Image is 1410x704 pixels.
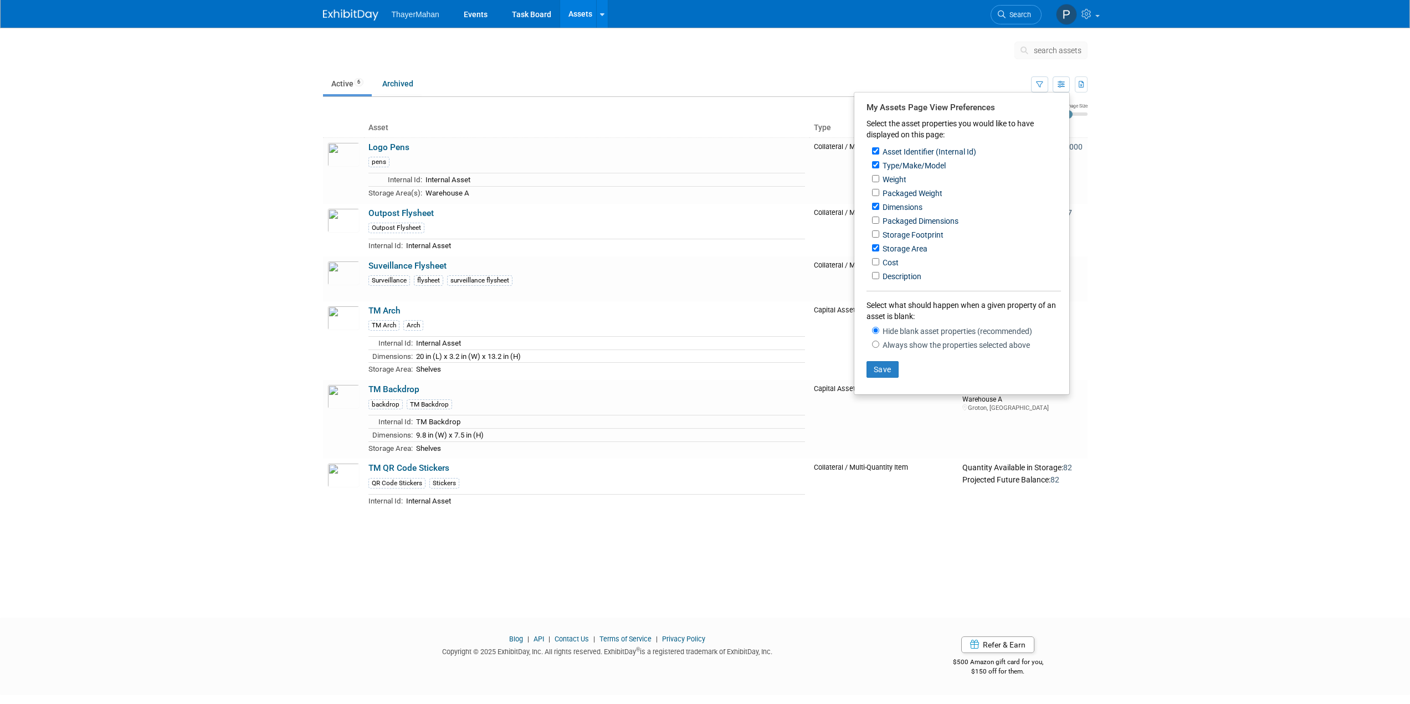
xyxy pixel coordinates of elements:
[866,118,1061,143] div: Select the asset properties you would like to have displayed on this page:
[364,119,809,137] th: Asset
[354,78,363,86] span: 6
[368,415,413,429] td: Internal Id:
[368,189,422,197] span: Storage Area(s):
[403,239,805,252] td: Internal Asset
[880,243,927,254] label: Storage Area
[1056,4,1077,25] img: Petricia Weaver
[534,635,544,643] a: API
[880,271,921,282] label: Description
[413,441,805,454] td: Shelves
[323,73,372,94] a: Active6
[368,478,425,489] div: QR Code Stickers
[880,341,1030,350] label: Always show the properties selected above
[509,635,523,643] a: Blog
[368,239,403,252] td: Internal Id:
[909,667,1088,676] div: $150 off for them.
[1050,475,1059,484] span: 82
[1064,102,1088,109] div: Image Size
[368,208,434,218] a: Outpost Flysheet
[809,380,958,459] td: Capital Asset (Single-Unit)
[368,223,424,233] div: Outpost Flysheet
[809,137,958,203] td: Collateral / Multi-Quantity Item
[368,157,389,167] div: pens
[809,459,958,511] td: Collateral / Multi-Quantity Item
[636,646,640,652] sup: ®
[909,650,1088,676] div: $500 Amazon gift card for you,
[368,463,449,473] a: TM QR Code Stickers
[368,365,413,373] span: Storage Area:
[368,399,403,410] div: backdrop
[368,429,413,442] td: Dimensions:
[1014,42,1088,59] button: search assets
[809,256,958,301] td: Collateral / Multi-Quantity Item
[809,119,958,137] th: Type
[866,99,1061,114] div: My Assets Page View Preferences
[407,399,452,410] div: TM Backdrop
[525,635,532,643] span: |
[866,361,899,378] button: Save
[662,635,705,643] a: Privacy Policy
[422,186,805,199] td: Warehouse A
[961,636,1034,653] a: Refer & Earn
[368,444,413,453] span: Storage Area:
[323,644,893,657] div: Copyright © 2025 ExhibitDay, Inc. All rights reserved. ExhibitDay is a registered trademark of Ex...
[368,350,413,363] td: Dimensions:
[416,352,521,361] span: 20 in (L) x 3.2 in (W) x 13.2 in (H)
[809,204,958,256] td: Collateral / Multi-Quantity Item
[392,10,439,19] span: ThayerMahan
[991,5,1042,24] a: Search
[323,9,378,20] img: ExhibitDay
[374,73,422,94] a: Archived
[368,142,409,152] a: Logo Pens
[880,229,944,240] label: Storage Footprint
[962,473,1083,485] div: Projected Future Balance:
[809,301,958,380] td: Capital Asset (Single-Unit)
[416,431,484,439] span: 9.8 in (W) x 7.5 in (H)
[591,635,598,643] span: |
[368,173,422,187] td: Internal Id:
[368,306,401,316] a: TM Arch
[368,384,419,394] a: TM Backdrop
[653,635,660,643] span: |
[413,415,805,429] td: TM Backdrop
[368,320,399,331] div: TM Arch
[546,635,553,643] span: |
[403,320,423,331] div: Arch
[447,275,512,286] div: surveillance flysheet
[1034,46,1081,55] span: search assets
[368,261,447,271] a: Suveillance Flysheet
[403,494,805,507] td: Internal Asset
[880,257,899,268] label: Cost
[880,160,946,171] label: Type/Make/Model
[414,275,443,286] div: flysheet
[880,188,942,199] label: Packaged Weight
[866,291,1061,351] div: Select what should happen when a given property of an asset is blank:
[368,275,410,286] div: Surveillance
[880,174,906,185] label: Weight
[962,394,1083,404] div: Warehouse A
[368,494,403,507] td: Internal Id:
[1063,463,1072,472] span: 82
[413,363,805,376] td: Shelves
[413,337,805,350] td: Internal Asset
[880,326,1032,337] label: Hide blank asset properties (recommended)
[555,635,589,643] a: Contact Us
[962,463,1083,473] div: Quantity Available in Storage:
[880,146,976,157] label: Asset Identifier (Internal Id)
[422,173,805,187] td: Internal Asset
[962,404,1083,412] div: Groton, [GEOGRAPHIC_DATA]
[880,215,958,227] label: Packaged Dimensions
[599,635,652,643] a: Terms of Service
[429,478,459,489] div: Stickers
[1063,142,1083,151] span: 1,000
[1006,11,1031,19] span: Search
[368,337,413,350] td: Internal Id:
[880,202,922,213] label: Dimensions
